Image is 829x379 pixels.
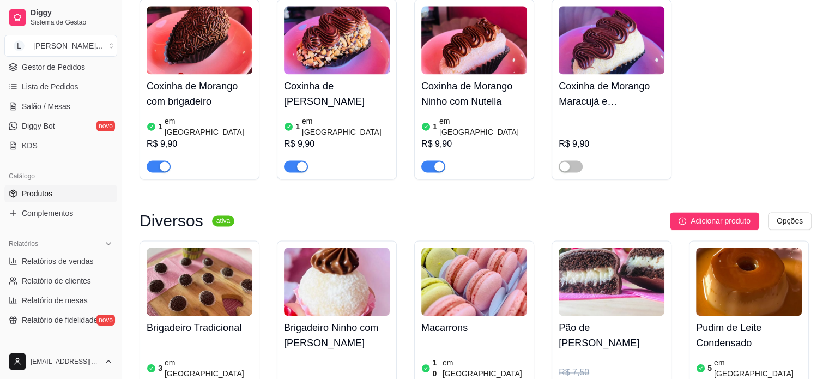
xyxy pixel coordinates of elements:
div: R$ 9,90 [284,137,390,151]
span: Relatórios [9,239,38,248]
h4: Brigadeiro Tradicional [147,320,252,335]
img: product-image [421,248,527,316]
button: Adicionar produto [670,212,759,230]
span: Adicionar produto [691,215,751,227]
a: DiggySistema de Gestão [4,4,117,31]
div: [PERSON_NAME] ... [33,40,102,51]
div: R$ 9,90 [559,137,664,151]
sup: ativa [212,215,234,226]
a: Relatório de mesas [4,292,117,309]
h4: Pão de [PERSON_NAME] [559,320,664,351]
div: R$ 7,50 [559,366,664,379]
span: plus-circle [679,217,686,225]
article: em [GEOGRAPHIC_DATA] [302,116,390,137]
span: L [14,40,25,51]
a: Gestor de Pedidos [4,58,117,76]
a: Complementos [4,204,117,222]
span: [EMAIL_ADDRESS][DOMAIN_NAME] [31,357,100,366]
a: Diggy Botnovo [4,117,117,135]
span: Opções [777,215,803,227]
a: Salão / Mesas [4,98,117,115]
div: R$ 9,90 [147,137,252,151]
img: product-image [559,6,664,74]
img: product-image [559,248,664,316]
article: 5 [707,363,712,374]
a: Produtos [4,185,117,202]
h4: Coxinha de [PERSON_NAME] [284,79,390,109]
img: product-image [147,248,252,316]
h4: Macarrons [421,320,527,335]
span: Gestor de Pedidos [22,62,85,73]
span: KDS [22,140,38,151]
div: R$ 9,90 [421,137,527,151]
article: 1 [295,121,300,132]
div: Gerenciar [4,342,117,359]
span: Relatório de mesas [22,295,88,306]
article: 1 [158,121,162,132]
img: product-image [284,6,390,74]
article: em [GEOGRAPHIC_DATA] [439,116,527,137]
article: em [GEOGRAPHIC_DATA] [714,357,802,379]
span: Relatório de fidelidade [22,315,98,326]
span: Sistema de Gestão [31,18,113,27]
article: 3 [158,363,162,374]
h4: Brigadeiro Ninho com [PERSON_NAME] [284,320,390,351]
img: product-image [696,248,802,316]
span: Diggy Bot [22,121,55,131]
h4: Coxinha de Morango com brigadeiro [147,79,252,109]
a: Relatório de fidelidadenovo [4,311,117,329]
span: Produtos [22,188,52,199]
button: Opções [768,212,812,230]
h4: Coxinha de Morango Maracujá e [PERSON_NAME] [559,79,664,109]
article: 1 [433,121,437,132]
a: Lista de Pedidos [4,78,117,95]
span: Relatórios de vendas [22,256,94,267]
button: [EMAIL_ADDRESS][DOMAIN_NAME] [4,348,117,375]
a: Relatórios de vendas [4,252,117,270]
h3: Diversos [140,214,203,227]
span: Salão / Mesas [22,101,70,112]
img: product-image [284,248,390,316]
article: em [GEOGRAPHIC_DATA] [165,116,252,137]
span: Diggy [31,8,113,18]
article: em [GEOGRAPHIC_DATA] [443,357,527,379]
button: Select a team [4,35,117,57]
h4: Coxinha de Morango Ninho com Nutella [421,79,527,109]
a: Relatório de clientes [4,272,117,290]
span: Complementos [22,208,73,219]
span: Lista de Pedidos [22,81,78,92]
a: KDS [4,137,117,154]
div: Catálogo [4,167,117,185]
article: em [GEOGRAPHIC_DATA] [165,357,252,379]
article: 10 [433,357,440,379]
img: product-image [421,6,527,74]
img: product-image [147,6,252,74]
span: Relatório de clientes [22,275,91,286]
h4: Pudim de Leite Condensado [696,320,802,351]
